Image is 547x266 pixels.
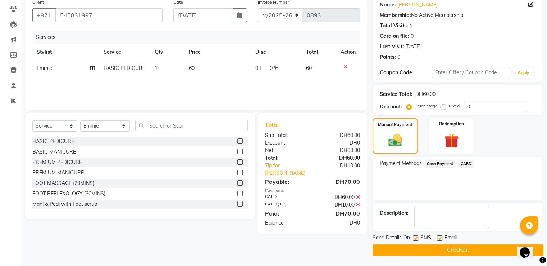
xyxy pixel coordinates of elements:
[313,201,365,209] div: DH10.00
[32,190,105,198] div: FOOT REFLEXOLOGY (30MINS)
[405,43,421,50] div: [DATE]
[313,139,365,147] div: DH0
[260,219,313,227] div: Balance :
[189,65,195,71] span: 60
[449,103,460,109] label: Fixed
[380,12,536,19] div: No Active Membership
[32,148,76,156] div: BASIC MANICURE
[415,103,438,109] label: Percentage
[260,209,313,218] div: Paid:
[380,209,409,217] div: Description:
[380,43,404,50] div: Last Visit:
[260,132,313,139] div: Sub Total:
[517,237,540,259] iframe: chat widget
[380,12,411,19] div: Membership:
[265,65,267,72] span: |
[373,244,543,256] button: Checkout
[33,31,365,44] div: Services
[380,90,412,98] div: Service Total:
[313,177,365,186] div: DH70.00
[260,177,313,186] div: Payable:
[32,138,74,145] div: BASIC PEDICURE
[373,234,410,243] span: Send Details On
[313,132,365,139] div: DH60.00
[260,194,313,201] div: CARD
[32,179,94,187] div: FOOT MASSAGE (20MINS)
[251,44,302,60] th: Disc
[270,65,278,72] span: 0 %
[260,139,313,147] div: Discount:
[420,234,431,243] span: SMS
[255,65,263,72] span: 0 F
[378,121,412,128] label: Manual Payment
[55,8,163,22] input: Search by Name/Mobile/Email/Code
[380,160,422,167] span: Payment Methods
[410,22,412,30] div: 1
[302,44,336,60] th: Total
[397,1,438,9] a: [PERSON_NAME]
[432,67,510,78] input: Enter Offer / Coupon Code
[260,201,313,209] div: CARD (TIP)
[184,44,251,60] th: Price
[397,53,400,61] div: 0
[260,147,313,154] div: Net:
[380,103,402,111] div: Discount:
[380,53,396,61] div: Points:
[32,8,56,22] button: +971
[99,44,150,60] th: Service
[265,121,282,128] span: Total
[32,44,99,60] th: Stylist
[384,132,406,148] img: _cash.svg
[313,194,365,201] div: DH60.00
[445,234,457,243] span: Email
[425,160,456,168] span: Cash Payment
[306,65,312,71] span: 60
[458,160,474,168] span: CARD
[260,162,321,177] a: Tip for [PERSON_NAME]
[155,65,158,71] span: 1
[313,147,365,154] div: DH60.00
[321,162,365,177] div: DH10.00
[380,69,432,76] div: Coupon Code
[513,67,533,78] button: Apply
[415,90,436,98] div: DH60.00
[260,154,313,162] div: Total:
[336,44,360,60] th: Action
[265,187,360,194] div: Payments
[104,65,145,71] span: BASIC PEDICURE
[150,44,184,60] th: Qty
[313,154,365,162] div: DH60.00
[380,1,396,9] div: Name:
[313,219,365,227] div: DH0
[313,209,365,218] div: DH70.00
[32,169,84,177] div: PREMIUM MANICURE
[37,65,52,71] span: Emmie
[439,121,464,127] label: Redemption
[411,32,414,40] div: 0
[32,159,82,166] div: PREMIUM PEDICURE
[380,22,408,30] div: Total Visits:
[380,32,409,40] div: Card on file:
[32,200,97,208] div: Mani & Pedi with Foot scrub
[135,120,247,131] input: Search or Scan
[440,132,463,150] img: _gift.svg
